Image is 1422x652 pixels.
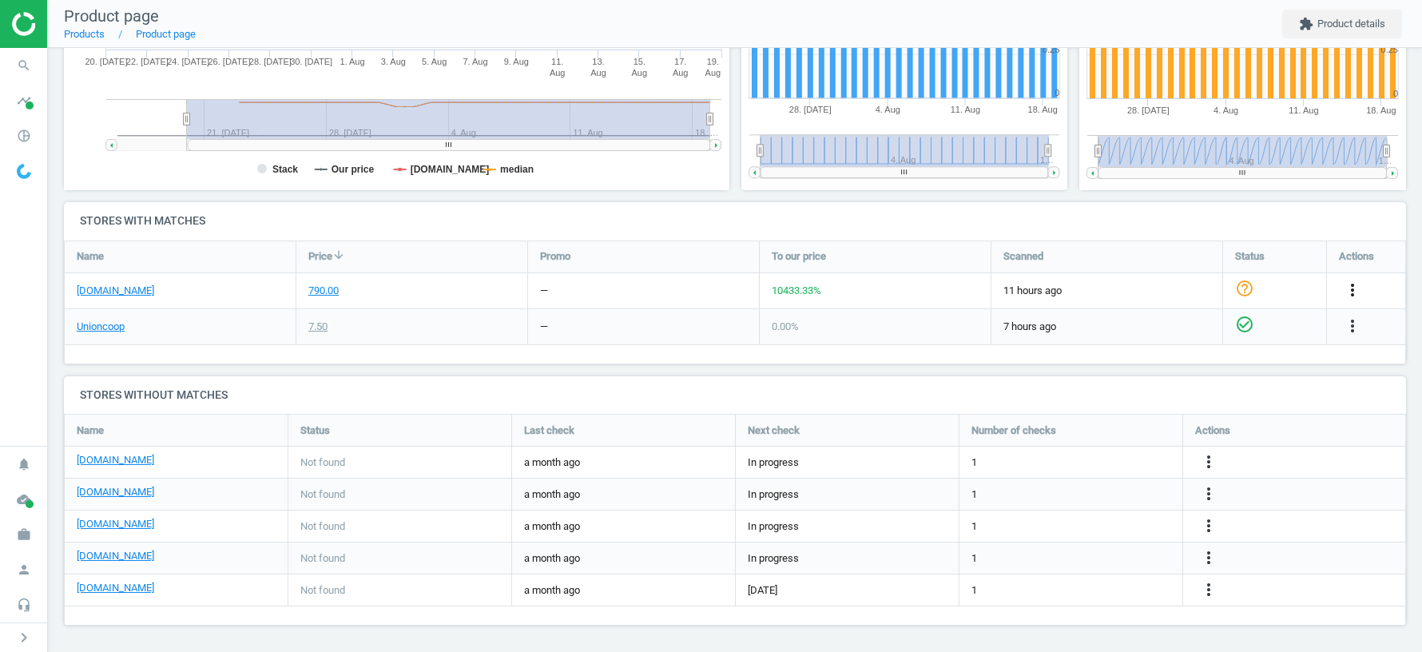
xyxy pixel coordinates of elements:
tspan: Our price [332,164,375,175]
a: [DOMAIN_NAME] [77,284,154,298]
tspan: 24. [DATE] [167,57,209,66]
span: Not found [300,455,345,470]
i: extension [1299,17,1313,31]
span: a month ago [524,455,723,470]
i: search [9,50,39,81]
tspan: 20. [DATE] [85,57,128,66]
text: 0 [1393,89,1398,98]
span: 1 [971,583,977,598]
tspan: 1… [1379,156,1392,165]
span: 0.00 % [772,320,799,332]
text: 0.25 [1381,45,1398,54]
i: timeline [9,85,39,116]
span: In progress [748,519,799,534]
tspan: [DOMAIN_NAME] [411,164,490,175]
a: [DOMAIN_NAME] [77,485,154,499]
button: chevron_right [4,627,44,648]
tspan: 28. [DATE] [249,57,292,66]
img: ajHJNr6hYgQAAAAASUVORK5CYII= [12,12,125,36]
i: notifications [9,449,39,479]
span: Promo [540,249,570,264]
span: Price [308,249,332,264]
tspan: 19. [707,57,719,66]
i: more_vert [1343,316,1362,336]
span: a month ago [524,519,723,534]
tspan: 3. Aug [381,57,406,66]
i: more_vert [1199,580,1218,599]
span: To our price [772,249,826,264]
i: cloud_done [9,484,39,515]
div: — [540,320,548,334]
button: extensionProduct details [1282,10,1402,38]
span: Not found [300,551,345,566]
button: more_vert [1199,452,1218,473]
span: Not found [300,519,345,534]
span: 1 [971,551,977,566]
i: more_vert [1199,516,1218,535]
span: 1 [971,519,977,534]
tspan: Aug [673,68,689,78]
tspan: 30. [DATE] [290,57,332,66]
a: [DOMAIN_NAME] [77,549,154,563]
span: Name [77,249,104,264]
img: wGWNvw8QSZomAAAAABJRU5ErkJggg== [17,164,31,179]
i: more_vert [1199,548,1218,567]
tspan: 1. Aug [340,57,364,66]
span: 10433.33 % [772,284,821,296]
span: Actions [1339,249,1374,264]
button: more_vert [1343,280,1362,301]
i: more_vert [1343,280,1362,300]
tspan: 4. Aug [1213,105,1238,115]
button: more_vert [1199,580,1218,601]
span: In progress [748,551,799,566]
tspan: 18. Aug [1028,105,1058,115]
span: [DATE] [748,583,777,598]
a: Product page [136,28,196,40]
i: pie_chart_outlined [9,121,39,151]
text: 0 [1055,89,1059,98]
span: Number of checks [971,423,1056,438]
tspan: 7. Aug [463,57,487,66]
span: Not found [300,487,345,502]
div: — [540,284,548,298]
tspan: 18. Aug [1367,105,1396,115]
tspan: 26. [DATE] [209,57,251,66]
span: Scanned [1003,249,1043,264]
tspan: 15. [634,57,645,66]
tspan: 4. Aug [876,105,900,115]
tspan: Aug [705,68,721,78]
tspan: 28. [DATE] [1127,105,1170,115]
span: Last check [524,423,574,438]
div: 7.50 [308,320,328,334]
i: more_vert [1199,484,1218,503]
div: 790.00 [308,284,339,298]
button: more_vert [1199,484,1218,505]
a: [DOMAIN_NAME] [77,581,154,595]
tspan: Aug [550,68,566,78]
i: work [9,519,39,550]
span: Actions [1195,423,1230,438]
span: a month ago [524,487,723,502]
span: 1 [971,455,977,470]
span: Name [77,423,104,438]
tspan: 9. Aug [504,57,529,66]
span: a month ago [524,551,723,566]
span: Product page [64,6,159,26]
i: more_vert [1199,452,1218,471]
tspan: 17. [674,57,686,66]
tspan: 13. [592,57,604,66]
span: Status [300,423,330,438]
tspan: 22. [DATE] [126,57,169,66]
tspan: Aug [632,68,648,78]
span: Status [1235,249,1265,264]
h4: Stores without matches [64,376,1406,414]
span: 1 [971,487,977,502]
span: Not found [300,583,345,598]
tspan: 5. Aug [422,57,447,66]
span: 11 hours ago [1003,284,1210,298]
button: more_vert [1343,316,1362,337]
i: person [9,555,39,585]
tspan: 18. … [695,128,718,137]
span: 7 hours ago [1003,320,1210,334]
a: Unioncoop [77,320,125,334]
